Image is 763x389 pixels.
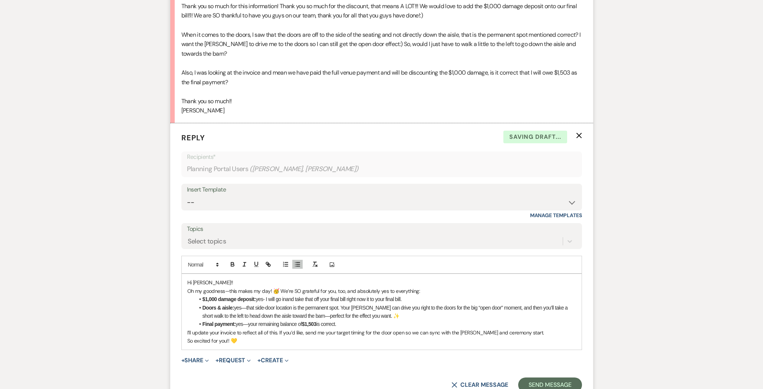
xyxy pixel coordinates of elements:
button: Create [257,357,288,363]
p: I’ll update your invoice to reflect all of this. If you’d like, send me your target timing for th... [187,328,576,337]
span: + [216,357,219,363]
label: Topics [187,224,576,235]
a: Manage Templates [530,212,582,219]
p: Thank you so much for this information! Thank you so much for the discount, that means A LOT!!! W... [181,1,582,20]
li: yes- I will go inand take that off your final bill right now it to your final bill. [195,295,576,303]
p: Recipients* [187,152,576,162]
p: Thank you so much!! [181,97,582,106]
p: Hi [PERSON_NAME]!! [187,278,576,287]
li: yes—that side-door location is the permanent spot. Your [PERSON_NAME] can drive you right to the ... [195,304,576,320]
p: Also, I was looking at the invoice and mean we have paid the full venue payment and will be disco... [181,68,582,87]
strong: Final payment: [203,321,236,327]
p: [PERSON_NAME] [181,106,582,115]
p: When it comes to the doors, I saw that the doors are off to the side of the seating and not direc... [181,30,582,59]
span: Saving draft... [503,131,567,143]
p: Oh my goodness—this makes my day! 🥳 We’re SO grateful for you, too, and absolutely yes to everyth... [187,287,576,295]
div: Planning Portal Users [187,162,576,176]
div: Insert Template [187,184,576,195]
strong: $1,503 [302,321,316,327]
li: yes—your remaining balance of is correct. [195,320,576,328]
button: Clear message [451,382,508,388]
strong: Doors & aisle: [203,305,234,311]
p: So excited for you!! 💛 [187,337,576,345]
span: Reply [181,133,205,143]
span: ( [PERSON_NAME], [PERSON_NAME] ) [250,164,359,174]
button: Request [216,357,251,363]
div: Select topics [188,236,226,246]
strong: $1,000 damage deposit: [203,296,256,302]
button: Share [181,357,209,363]
span: + [257,357,261,363]
span: + [181,357,185,363]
